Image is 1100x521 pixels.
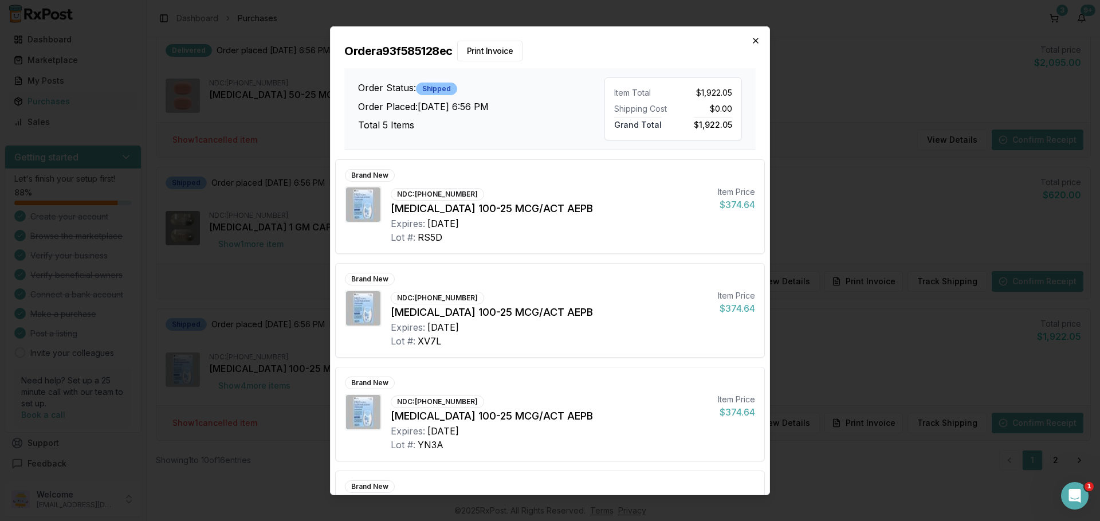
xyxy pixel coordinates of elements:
iframe: Intercom live chat [1061,482,1089,510]
div: [MEDICAL_DATA] 100-25 MCG/ACT AEPB [391,200,709,216]
div: Manuel says… [9,57,220,136]
div: $0.00 [678,103,732,114]
span: Grand Total [614,116,662,129]
div: Close [201,5,222,25]
div: [MEDICAL_DATA] 100-25 MCG/ACT AEPB [391,408,709,424]
div: Hello! I tried to call the pharmacy twice first time you were not in and the 2nd went to voicemai... [18,64,179,120]
div: Manuel says… [9,163,220,242]
img: Breo Ellipta 100-25 MCG/ACT AEPB [346,394,380,429]
div: NDC: [PHONE_NUMBER] [391,187,484,200]
div: hey [196,249,211,260]
h2: Order a93f585128ec [344,40,756,61]
div: Brand New [345,169,395,181]
div: Shipped [416,83,457,95]
div: what is your phone number please [71,275,211,287]
h3: Order Status: [358,81,604,95]
div: Lot #: [391,334,415,347]
div: NDC: [PHONE_NUMBER] [391,395,484,408]
div: XV7L [418,334,441,347]
button: Send a message… [197,371,215,389]
h3: Order Placed: [DATE] 6:56 PM [358,100,604,113]
div: Also I have been trying to contact seller for order dc6fe1430069. It is an old post but I've call... [18,170,179,226]
img: Breo Ellipta 100-25 MCG/ACT AEPB [346,291,380,325]
div: Item Price [718,393,755,405]
div: Shipping Cost [614,103,669,114]
div: RS5D [418,230,442,244]
textarea: Message… [10,351,219,371]
div: Expires: [391,216,425,230]
div: [MEDICAL_DATA] 100-25 MCG/ACT AEPB [391,304,709,320]
div: Also I have been trying to contact seller for order dc6fe1430069. It is an old post but I've call... [9,163,188,233]
div: [PERSON_NAME] • 1m ago [18,330,111,336]
div: Item Price [718,289,755,301]
button: Emoji picker [18,375,27,385]
div: Expires: [391,320,425,334]
div: Item Total [614,87,669,98]
div: [DATE] [427,320,459,334]
div: Expires: [391,424,425,437]
div: Emad says… [9,242,220,268]
div: [PHONE_NUMBER] [18,309,92,320]
div: joined the conversation [49,139,195,149]
div: [DATE] [427,424,459,437]
button: Print Invoice [457,40,523,61]
div: Lot #: [391,230,415,244]
div: $374.64 [718,405,755,418]
div: Item Price [718,186,755,197]
img: Breo Ellipta 100-25 MCG/ACT AEPB [346,187,380,221]
div: Manuel says… [9,302,220,352]
div: [DATE] [427,216,459,230]
div: Brand New [345,376,395,389]
img: Profile image for Manuel [33,6,51,25]
div: Emad says… [9,268,220,303]
button: Home [179,5,201,26]
div: NDC: [PHONE_NUMBER] [391,291,484,304]
img: Profile image for Manuel [34,138,46,150]
b: [PERSON_NAME] [49,140,113,148]
div: Brand New [345,272,395,285]
div: $374.64 [718,301,755,315]
div: Manuel says… [9,136,220,163]
div: Hello! I tried to call the pharmacy twice first time you were not in and the 2nd went to voicemai... [9,57,188,127]
span: $1,922.05 [694,116,732,129]
div: $374.64 [718,197,755,211]
div: Brand New [345,480,395,492]
div: what is your phone number please [62,268,220,293]
h3: Total 5 Items [358,118,604,132]
div: Lot #: [391,437,415,451]
button: Upload attachment [54,375,64,385]
button: go back [7,5,29,26]
div: $1,922.05 [678,87,732,98]
button: Gif picker [36,375,45,385]
p: Active [56,14,78,26]
h1: [PERSON_NAME] [56,6,130,14]
div: [PHONE_NUMBER][PERSON_NAME] • 1m ago [9,302,101,327]
div: hey [187,242,220,267]
span: 1 [1085,482,1094,491]
div: YN3A [418,437,443,451]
